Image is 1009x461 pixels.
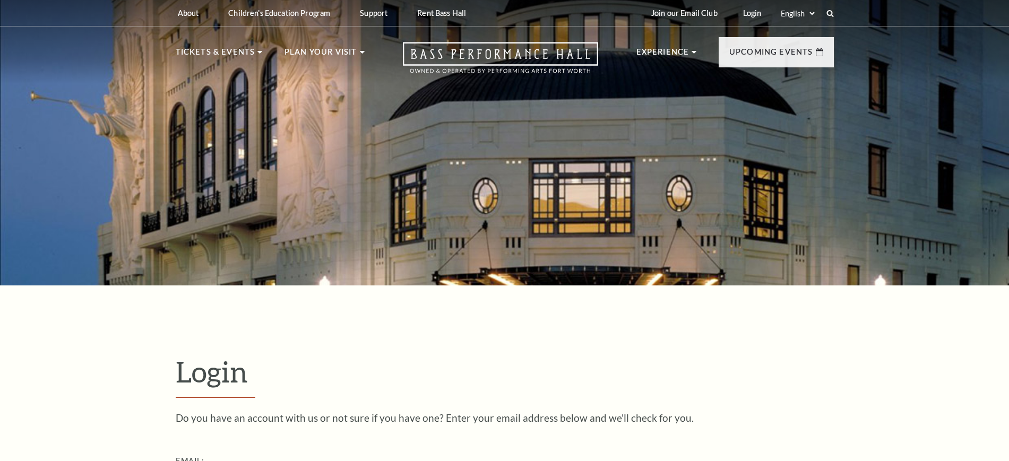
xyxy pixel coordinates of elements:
[176,46,255,65] p: Tickets & Events
[228,8,330,18] p: Children's Education Program
[284,46,357,65] p: Plan Your Visit
[178,8,199,18] p: About
[176,354,248,388] span: Login
[779,8,816,19] select: Select:
[176,413,834,423] p: Do you have an account with us or not sure if you have one? Enter your email address below and we...
[417,8,466,18] p: Rent Bass Hall
[360,8,387,18] p: Support
[729,46,813,65] p: Upcoming Events
[636,46,689,65] p: Experience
